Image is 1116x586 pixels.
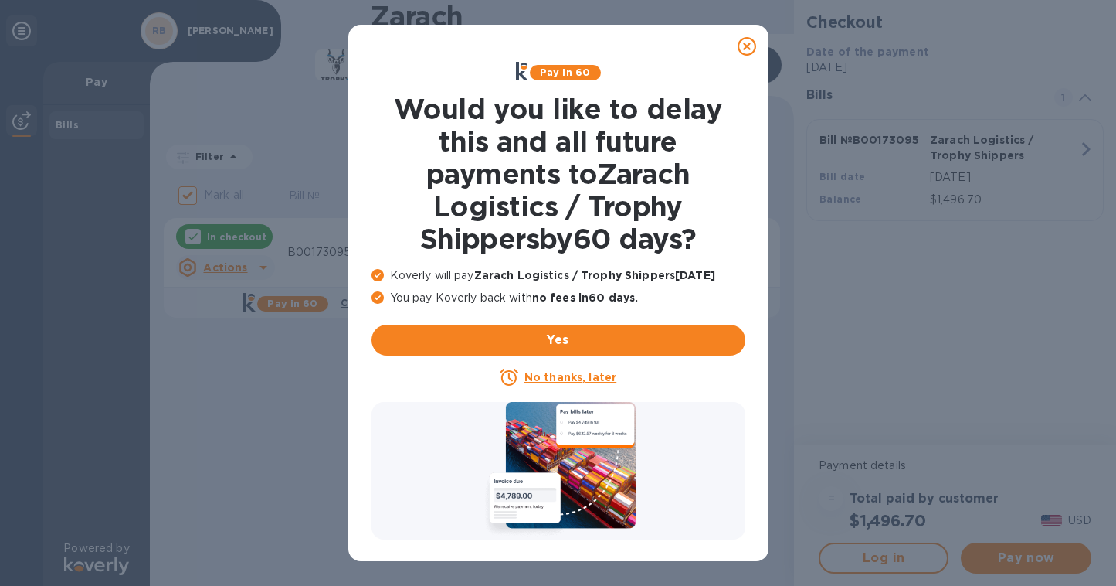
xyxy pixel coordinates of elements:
u: No thanks, later [524,371,616,383]
p: Koverly will pay [371,267,745,284]
b: Pay in 60 [540,66,590,78]
b: Zarach Logistics / Trophy Shippers [DATE] [474,269,715,281]
button: Yes [371,325,745,356]
b: no fees in 60 days . [532,291,638,304]
h1: Would you like to delay this and all future payments to Zarach Logistics / Trophy Shippers by 60 ... [371,93,745,255]
p: You pay Koverly back with [371,290,745,306]
span: Yes [384,331,733,349]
